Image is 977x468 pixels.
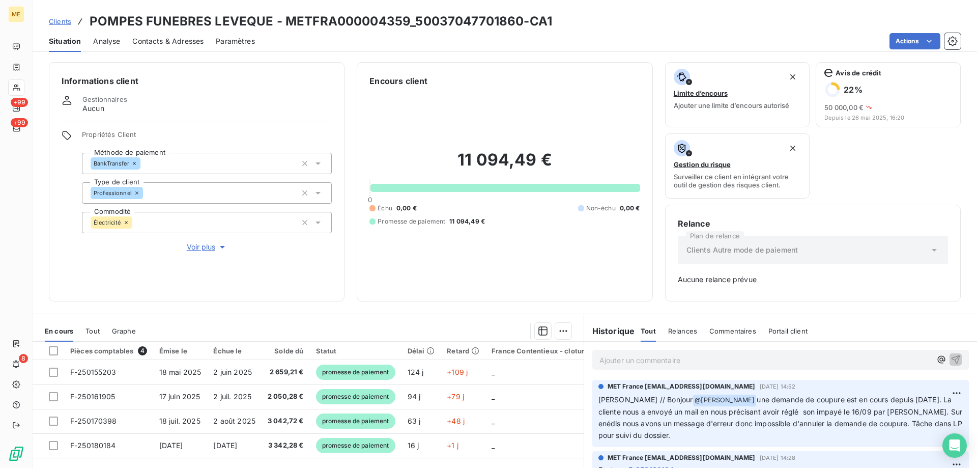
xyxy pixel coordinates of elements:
span: [PERSON_NAME] // Bonjour [598,395,693,404]
h6: Encours client [369,75,427,87]
span: Professionnel [94,190,132,196]
span: Surveiller ce client en intégrant votre outil de gestion des risques client. [674,173,801,189]
h6: Informations client [62,75,332,87]
span: promesse de paiement [316,438,395,453]
span: Promesse de paiement [378,217,445,226]
span: Limite d’encours [674,89,728,97]
span: Depuis le 26 mai 2025, 16:20 [824,115,952,121]
div: Retard [447,347,479,355]
h6: Relance [678,217,948,230]
div: Statut [316,347,395,355]
span: 4 [138,346,147,355]
span: F-250155203 [70,368,117,376]
span: promesse de paiement [316,365,395,380]
span: Tout [641,327,656,335]
span: +79 j [447,392,464,401]
span: 2 juil. 2025 [213,392,251,401]
span: Avis de crédit [836,69,881,77]
div: Échue le [213,347,255,355]
span: Électricité [94,219,121,226]
div: Délai [408,347,435,355]
span: 2 août 2025 [213,417,255,425]
div: Pièces comptables [70,346,147,355]
span: 3 342,28 € [268,441,304,451]
span: Voir plus [187,242,227,252]
h2: 11 094,49 € [369,150,640,180]
span: 11 094,49 € [449,217,485,226]
span: Clients Autre mode de paiement [686,245,798,255]
span: Propriétés Client [82,130,332,145]
span: +109 j [447,368,468,376]
span: En cours [45,327,73,335]
input: Ajouter une valeur [143,188,151,198]
span: Gestionnaires [82,95,127,103]
span: Ajouter une limite d’encours autorisé [674,101,789,109]
span: Échu [378,204,392,213]
span: Contacts & Adresses [132,36,204,46]
span: une demande de coupure est en cours depuis [DATE]. La cliente nous a envoyé un mail en nous préci... [598,395,965,439]
h3: POMPES FUNEBRES LEVEQUE - METFRA000004359_50037047701860-CA1 [90,12,552,31]
span: F-250161905 [70,392,116,401]
div: ME [8,6,24,22]
span: _ [492,417,495,425]
span: [DATE] 14:28 [760,455,796,461]
span: _ [492,441,495,450]
input: Ajouter une valeur [140,159,149,168]
span: 50 000,00 € [824,103,864,112]
span: +99 [11,98,28,107]
span: 18 juil. 2025 [159,417,200,425]
span: _ [492,368,495,376]
button: Gestion du risqueSurveiller ce client en intégrant votre outil de gestion des risques client. [665,133,810,199]
span: [DATE] 14:52 [760,383,796,390]
h6: 22 % [844,85,862,95]
span: F-250180184 [70,441,116,450]
span: Gestion du risque [674,160,731,169]
span: Graphe [112,327,136,335]
span: 124 j [408,368,424,376]
span: promesse de paiement [316,414,395,429]
div: Émise le [159,347,202,355]
span: +48 j [447,417,465,425]
span: @ [PERSON_NAME] [693,395,756,406]
button: Limite d’encoursAjouter une limite d’encours autorisé [665,62,810,127]
button: Voir plus [82,241,332,253]
span: promesse de paiement [316,389,395,404]
div: Solde dû [268,347,304,355]
span: 8 [19,354,28,363]
span: Aucun [82,103,104,114]
span: 16 j [408,441,419,450]
span: Paramètres [216,36,255,46]
h6: Historique [584,325,635,337]
span: Non-échu [586,204,616,213]
a: Clients [49,16,71,26]
span: +1 j [447,441,458,450]
span: 0 [368,196,372,204]
span: 94 j [408,392,421,401]
span: [DATE] [213,441,237,450]
img: Logo LeanPay [8,446,24,462]
span: 2 659,21 € [268,367,304,377]
span: MET France [EMAIL_ADDRESS][DOMAIN_NAME] [608,382,756,391]
button: Actions [889,33,940,49]
span: [DATE] [159,441,183,450]
span: F-250170398 [70,417,117,425]
span: 17 juin 2025 [159,392,200,401]
span: 2 juin 2025 [213,368,252,376]
span: 18 mai 2025 [159,368,202,376]
span: 0,00 € [620,204,640,213]
span: Analyse [93,36,120,46]
span: 63 j [408,417,421,425]
span: Aucune relance prévue [678,274,948,285]
div: Open Intercom Messenger [942,433,967,458]
span: Tout [85,327,100,335]
span: BankTransfer [94,160,129,167]
span: Relances [668,327,697,335]
span: Portail client [768,327,808,335]
span: MET France [EMAIL_ADDRESS][DOMAIN_NAME] [608,453,756,462]
span: _ [492,392,495,401]
span: 2 050,28 € [268,392,304,402]
span: 0,00 € [396,204,417,213]
span: Commentaires [709,327,756,335]
span: Situation [49,36,81,46]
span: +99 [11,118,28,127]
